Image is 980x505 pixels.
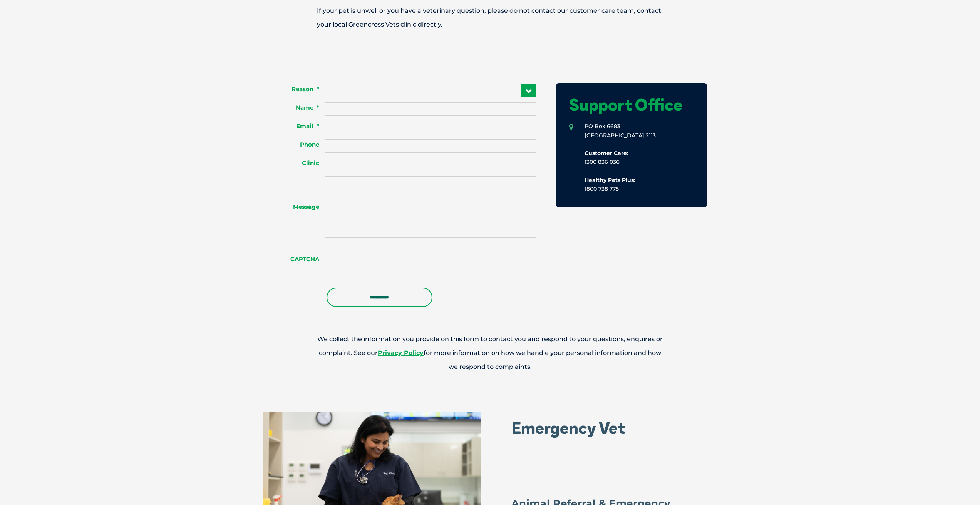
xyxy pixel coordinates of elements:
[273,104,325,112] label: Name
[511,420,716,436] h2: Emergency Vet
[273,122,325,130] label: Email
[378,349,424,357] a: Privacy Policy
[290,4,690,32] p: If your pet is unwell or you have a veterinary question, please do not contact our customer care ...
[569,122,694,193] li: PO Box 6683 [GEOGRAPHIC_DATA] 2113 1300 836 036 1800 738 775
[585,177,635,183] b: Healthy Pets Plus:
[585,150,628,157] b: Customer Care:
[569,97,694,113] h1: Support Office
[273,159,325,167] label: Clinic
[273,85,325,93] label: Reason
[290,332,690,374] p: We collect the information you provide on this form to contact you and respond to your questions,...
[273,141,325,148] label: Phone
[273,203,325,211] label: Message
[273,255,325,263] label: CAPTCHA
[325,245,442,275] iframe: reCAPTCHA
